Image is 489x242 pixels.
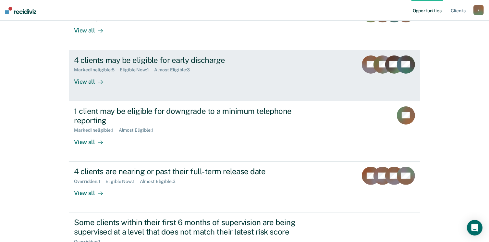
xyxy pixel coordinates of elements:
[74,218,302,236] div: Some clients within their first 6 months of supervision are being supervised at a level that does...
[74,167,302,176] div: 4 clients are nearing or past their full-term release date
[74,106,302,125] div: 1 client may be eligible for downgrade to a minimum telephone reporting
[74,179,105,184] div: Overridden : 1
[69,101,420,162] a: 1 client may be eligible for downgrade to a minimum telephone reportingMarked Ineligible:1Almost ...
[467,220,483,236] div: Open Intercom Messenger
[105,179,140,184] div: Eligible Now : 1
[74,73,110,85] div: View all
[74,127,118,133] div: Marked Ineligible : 1
[154,67,195,73] div: Almost Eligible : 3
[69,50,420,101] a: 4 clients may be eligible for early dischargeMarked Ineligible:8Eligible Now:1Almost Eligible:3Vi...
[74,22,110,34] div: View all
[74,184,110,197] div: View all
[120,67,154,73] div: Eligible Now : 1
[74,67,119,73] div: Marked Ineligible : 8
[473,5,484,15] button: s
[74,133,110,146] div: View all
[74,55,302,65] div: 4 clients may be eligible for early discharge
[140,179,181,184] div: Almost Eligible : 3
[119,127,159,133] div: Almost Eligible : 1
[69,162,420,212] a: 4 clients are nearing or past their full-term release dateOverridden:1Eligible Now:1Almost Eligib...
[5,7,36,14] img: Recidiviz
